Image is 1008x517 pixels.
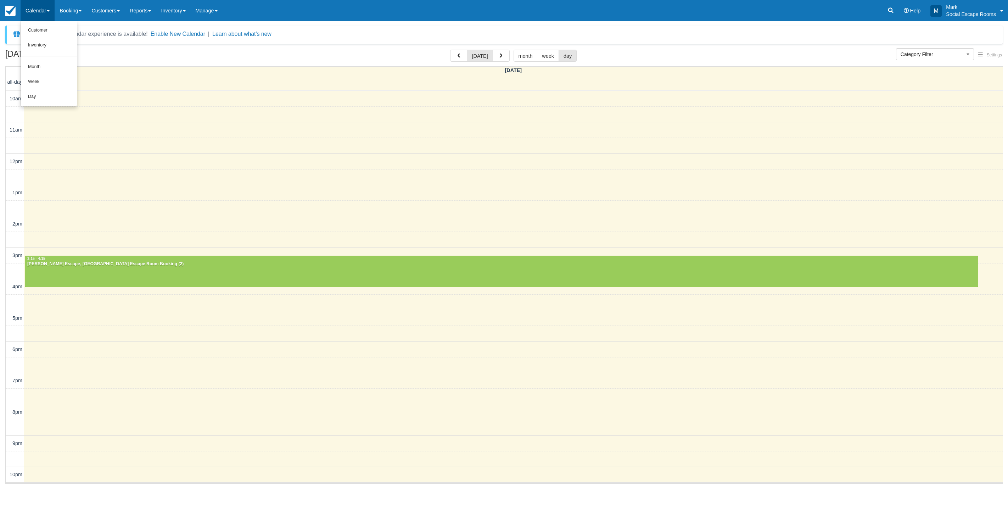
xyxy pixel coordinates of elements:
h2: [DATE] [5,50,95,63]
span: 1pm [12,190,22,195]
span: 7pm [12,378,22,383]
span: 3:15 - 4:15 [27,257,45,261]
span: | [208,31,209,37]
button: week [537,50,559,62]
img: checkfront-main-nav-mini-logo.png [5,6,16,16]
span: 6pm [12,346,22,352]
span: Category Filter [901,51,965,58]
div: A new Booking Calendar experience is available! [24,30,148,38]
p: Mark [946,4,996,11]
span: 10am [10,96,22,101]
span: 10pm [10,472,22,477]
span: [DATE] [505,67,522,73]
span: 11am [10,127,22,133]
ul: Calendar [21,21,77,106]
button: month [514,50,538,62]
button: [DATE] [467,50,493,62]
button: day [559,50,577,62]
a: Learn about what's new [212,31,271,37]
div: M [930,5,942,17]
span: 5pm [12,315,22,321]
a: 3:15 - 4:15[PERSON_NAME] Escape, [GEOGRAPHIC_DATA] Escape Room Booking (2) [25,256,978,287]
span: 8pm [12,409,22,415]
a: Customer [21,23,77,38]
button: Enable New Calendar [151,30,205,38]
i: Help [904,8,909,13]
span: Settings [987,52,1002,57]
span: Help [910,8,921,13]
span: 2pm [12,221,22,227]
span: 3pm [12,252,22,258]
span: all-day [7,79,22,85]
a: Day [21,89,77,104]
a: Week [21,74,77,89]
span: 12pm [10,159,22,164]
a: Month [21,60,77,74]
div: [PERSON_NAME] Escape, [GEOGRAPHIC_DATA] Escape Room Booking (2) [27,261,976,267]
p: Social Escape Rooms [946,11,996,18]
button: Settings [974,50,1006,60]
button: Category Filter [896,48,974,60]
a: Inventory [21,38,77,53]
span: 9pm [12,440,22,446]
span: 4pm [12,284,22,289]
